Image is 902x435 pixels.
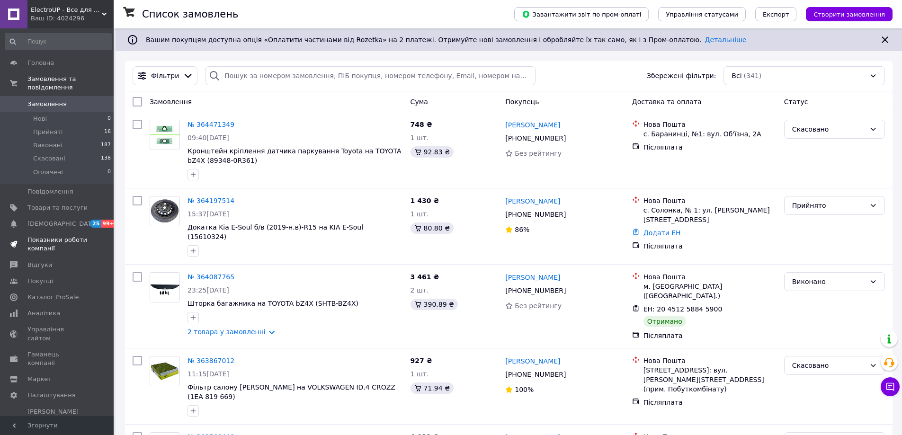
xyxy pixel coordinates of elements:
a: Створити замовлення [796,10,893,18]
span: Замовлення [27,100,67,108]
div: Післяплата [643,398,777,407]
span: Нові [33,115,47,123]
div: 92.83 ₴ [411,146,454,158]
span: 0 [107,168,111,177]
span: 748 ₴ [411,121,432,128]
div: Скасовано [792,124,866,134]
span: 927 ₴ [411,357,432,364]
span: 11:15[DATE] [188,370,229,378]
span: 100% [515,386,534,393]
span: Управління статусами [666,11,738,18]
a: [PERSON_NAME] [505,273,560,282]
a: [PERSON_NAME] [505,120,560,130]
a: Фільтр салону [PERSON_NAME] на VOLKSWAGEN ID.4 CROZZ (1EA 819 669) [188,383,395,400]
span: Показники роботи компанії [27,236,88,253]
div: Нова Пошта [643,120,777,129]
div: [PHONE_NUMBER] [503,368,568,381]
div: Післяплата [643,241,777,251]
span: 16 [104,128,111,136]
div: 71.94 ₴ [411,382,454,394]
span: 23:25[DATE] [188,286,229,294]
span: 187 [101,141,111,150]
div: Нова Пошта [643,356,777,365]
a: 2 товара у замовленні [188,328,266,336]
span: Завантажити звіт по пром-оплаті [522,10,641,18]
div: [STREET_ADDRESS]: вул. [PERSON_NAME][STREET_ADDRESS] (прим. Побуткомбінату) [643,365,777,394]
div: Нова Пошта [643,196,777,205]
a: Кронштейн кріплення датчика паркування Toyota на TOYOTA bZ4X (89348-0R361) [188,147,402,164]
img: Фото товару [150,120,179,150]
span: Управління сайтом [27,325,88,342]
span: 09:40[DATE] [188,134,229,142]
div: м. [GEOGRAPHIC_DATA] ([GEOGRAPHIC_DATA].) [643,282,777,301]
span: Прийняті [33,128,63,136]
span: Замовлення [150,98,192,106]
span: Покупці [27,277,53,285]
div: Нова Пошта [643,272,777,282]
span: Гаманець компанії [27,350,88,367]
span: Налаштування [27,391,76,399]
div: с. Баранинці, №1: вул. Об'їзна, 2А [643,129,777,139]
span: 15:37[DATE] [188,210,229,218]
span: Каталог ProSale [27,293,79,302]
button: Створити замовлення [806,7,893,21]
div: Прийнято [792,200,866,211]
span: 2 шт. [411,286,429,294]
span: [DEMOGRAPHIC_DATA] [27,220,98,228]
span: Збережені фільтри: [647,71,716,80]
div: Отримано [643,316,686,327]
span: Оплачені [33,168,63,177]
img: Фото товару [150,273,179,302]
span: 1 шт. [411,370,429,378]
a: Детальніше [705,36,747,44]
span: 1 шт. [411,210,429,218]
a: [PERSON_NAME] [505,356,560,366]
span: Доставка та оплата [632,98,702,106]
span: Створити замовлення [813,11,885,18]
span: Фільтри [151,71,179,80]
span: Повідомлення [27,187,73,196]
span: 1 шт. [411,134,429,142]
div: Післяплата [643,331,777,340]
a: № 364087765 [188,273,234,281]
a: Докатка Kia E-Soul б/в (2019-н.в)-R15 на KIA E-Soul (15610324) [188,223,363,240]
div: 390.89 ₴ [411,299,458,310]
a: [PERSON_NAME] [505,196,560,206]
span: Замовлення та повідомлення [27,75,114,92]
a: № 364471349 [188,121,234,128]
a: Додати ЕН [643,229,681,237]
div: [PHONE_NUMBER] [503,132,568,145]
div: Скасовано [792,360,866,371]
span: ЕН: 20 4512 5884 5900 [643,305,723,313]
span: (341) [744,72,762,80]
span: 3 461 ₴ [411,273,439,281]
span: ElectroUP - Все для електромобілів [31,6,102,14]
a: Фото товару [150,356,180,386]
a: Шторка багажника на TOYOTA bZ4X (SHTB-BZ4X) [188,300,358,307]
div: 80.80 ₴ [411,222,454,234]
span: Покупець [505,98,539,106]
span: Маркет [27,375,52,383]
span: Відгуки [27,261,52,269]
button: Чат з покупцем [881,377,900,396]
a: Фото товару [150,196,180,226]
a: № 364197514 [188,197,234,204]
input: Пошук [5,33,112,50]
a: Фото товару [150,272,180,302]
span: Без рейтингу [515,150,562,157]
button: Завантажити звіт по пром-оплаті [514,7,649,21]
span: Вашим покупцям доступна опція «Оплатити частинами від Rozetka» на 2 платежі. Отримуйте нові замов... [146,36,746,44]
span: 25 [90,220,101,228]
span: Аналітика [27,309,60,318]
a: № 363867012 [188,357,234,364]
span: Виконані [33,141,63,150]
div: Виконано [792,276,866,287]
span: 86% [515,226,529,233]
span: Без рейтингу [515,302,562,310]
span: Головна [27,59,54,67]
span: Статус [784,98,808,106]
